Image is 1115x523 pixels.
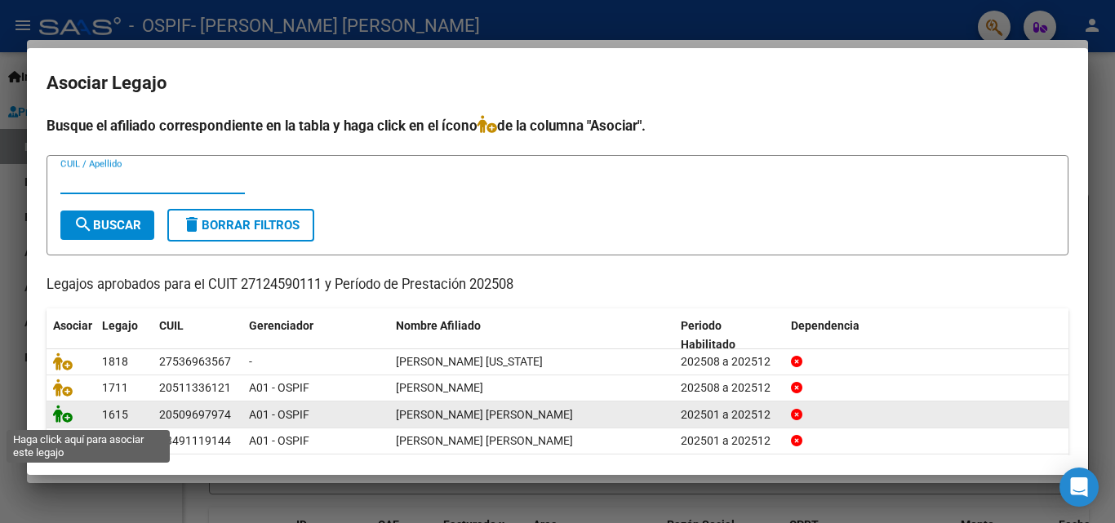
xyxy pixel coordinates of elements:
h4: Busque el afiliado correspondiente en la tabla y haga click en el ícono de la columna "Asociar". [47,115,1068,136]
div: 202501 a 202512 [681,432,778,450]
span: FERNANDEZ ZOE INDIANA [396,355,543,368]
span: Dependencia [791,319,860,332]
div: 202508 a 202512 [681,352,778,371]
span: A01 - OSPIF [249,381,309,394]
span: Gerenciador [249,319,313,332]
datatable-header-cell: Asociar [47,308,96,362]
span: GIMENEZ SANTINO EZEQUIEL [396,408,573,421]
div: 23491119144 [159,432,231,450]
div: Open Intercom Messenger [1059,468,1099,507]
div: 202501 a 202512 [681,406,778,424]
span: 1580 [102,434,128,447]
mat-icon: search [73,215,93,234]
span: Borrar Filtros [182,218,300,233]
datatable-header-cell: Nombre Afiliado [389,308,674,362]
button: Buscar [60,211,154,240]
span: Legajo [102,319,138,332]
span: AGUIRRE GUADALUPE MILAGROS [396,434,573,447]
span: Buscar [73,218,141,233]
div: 202508 a 202512 [681,379,778,397]
datatable-header-cell: Periodo Habilitado [674,308,784,362]
datatable-header-cell: Legajo [96,308,153,362]
span: 1818 [102,355,128,368]
span: Periodo Habilitado [681,319,735,351]
span: CUIL [159,319,184,332]
h2: Asociar Legajo [47,68,1068,99]
span: - [249,355,252,368]
span: ARZENTE RAMIRO [396,381,483,394]
datatable-header-cell: CUIL [153,308,242,362]
span: 1711 [102,381,128,394]
datatable-header-cell: Dependencia [784,308,1069,362]
span: 1615 [102,408,128,421]
span: A01 - OSPIF [249,408,309,421]
button: Borrar Filtros [167,209,314,242]
span: A01 - OSPIF [249,434,309,447]
div: 20509697974 [159,406,231,424]
span: Nombre Afiliado [396,319,481,332]
div: 20511336121 [159,379,231,397]
mat-icon: delete [182,215,202,234]
div: 27536963567 [159,352,231,371]
datatable-header-cell: Gerenciador [242,308,389,362]
p: Legajos aprobados para el CUIT 27124590111 y Período de Prestación 202508 [47,275,1068,295]
span: Asociar [53,319,92,332]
